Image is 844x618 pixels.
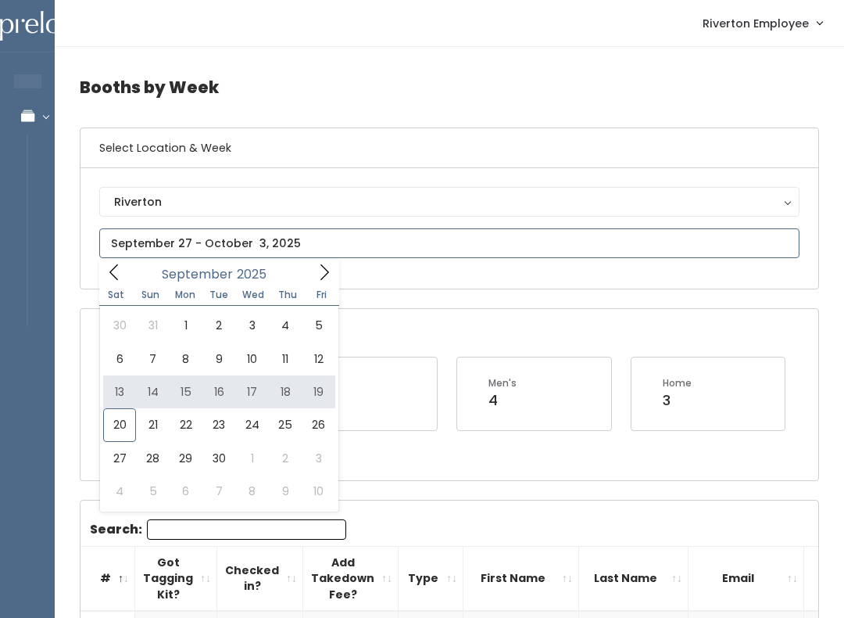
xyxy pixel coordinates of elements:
[236,343,269,375] span: September 10, 2025
[663,376,692,390] div: Home
[269,475,302,508] span: October 9, 2025
[302,475,334,508] span: October 10, 2025
[217,546,303,611] th: Checked in?: activate to sort column ascending
[103,375,136,408] span: September 13, 2025
[170,442,202,475] span: September 29, 2025
[488,376,517,390] div: Men's
[202,290,236,300] span: Tue
[663,390,692,411] div: 3
[236,309,269,342] span: September 3, 2025
[99,187,799,217] button: Riverton
[302,343,334,375] span: September 12, 2025
[80,66,819,109] h4: Booths by Week
[302,442,334,475] span: October 3, 2025
[302,375,334,408] span: September 19, 2025
[202,309,235,342] span: September 2, 2025
[114,193,785,210] div: Riverton
[236,290,270,300] span: Wed
[103,442,136,475] span: September 27, 2025
[236,408,269,441] span: September 24, 2025
[136,309,169,342] span: August 31, 2025
[147,519,346,540] input: Search:
[170,375,202,408] span: September 15, 2025
[233,264,280,284] input: Year
[302,408,334,441] span: September 26, 2025
[80,128,818,168] h6: Select Location & Week
[136,343,169,375] span: September 7, 2025
[103,475,136,508] span: October 4, 2025
[90,519,346,540] label: Search:
[170,309,202,342] span: September 1, 2025
[136,375,169,408] span: September 14, 2025
[136,408,169,441] span: September 21, 2025
[270,290,305,300] span: Thu
[236,475,269,508] span: October 8, 2025
[202,475,235,508] span: October 7, 2025
[269,442,302,475] span: October 2, 2025
[236,375,269,408] span: September 17, 2025
[99,290,134,300] span: Sat
[202,442,235,475] span: September 30, 2025
[579,546,688,611] th: Last Name: activate to sort column ascending
[269,375,302,408] span: September 18, 2025
[305,290,339,300] span: Fri
[170,343,202,375] span: September 8, 2025
[269,309,302,342] span: September 4, 2025
[463,546,579,611] th: First Name: activate to sort column ascending
[687,6,838,40] a: Riverton Employee
[236,442,269,475] span: October 1, 2025
[80,546,135,611] th: #: activate to sort column descending
[99,228,799,258] input: September 27 - October 3, 2025
[399,546,463,611] th: Type: activate to sort column ascending
[202,375,235,408] span: September 16, 2025
[202,408,235,441] span: September 23, 2025
[168,290,202,300] span: Mon
[103,309,136,342] span: August 30, 2025
[688,546,804,611] th: Email: activate to sort column ascending
[488,390,517,411] div: 4
[170,408,202,441] span: September 22, 2025
[303,546,399,611] th: Add Takedown Fee?: activate to sort column ascending
[170,475,202,508] span: October 6, 2025
[162,268,233,281] span: September
[302,309,334,342] span: September 5, 2025
[703,15,809,32] span: Riverton Employee
[269,408,302,441] span: September 25, 2025
[134,290,168,300] span: Sun
[103,408,136,441] span: September 20, 2025
[103,343,136,375] span: September 6, 2025
[135,546,217,611] th: Got Tagging Kit?: activate to sort column ascending
[136,475,169,508] span: October 5, 2025
[202,343,235,375] span: September 9, 2025
[136,442,169,475] span: September 28, 2025
[269,343,302,375] span: September 11, 2025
